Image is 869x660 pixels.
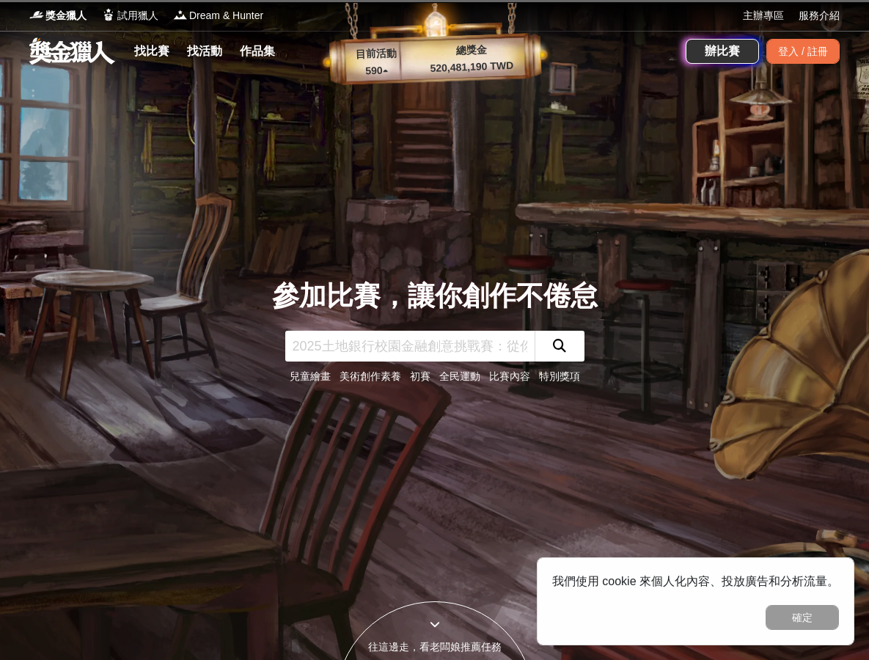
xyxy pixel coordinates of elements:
span: 試用獵人 [117,8,158,23]
a: 特別獎項 [539,370,580,382]
img: Logo [173,7,188,22]
p: 520,481,190 TWD [406,57,538,77]
p: 總獎金 [405,40,538,60]
a: 找活動 [181,41,228,62]
a: 主辦專區 [743,8,784,23]
a: 辦比賽 [686,39,759,64]
p: 590 ▴ [347,62,406,80]
div: 登入 / 註冊 [766,39,840,64]
a: 作品集 [234,41,281,62]
p: 目前活動 [346,45,406,63]
span: 獎金獵人 [45,8,87,23]
span: 我們使用 cookie 來個人化內容、投放廣告和分析流量。 [552,575,839,587]
a: Logo獎金獵人 [29,8,87,23]
a: 服務介紹 [799,8,840,23]
input: 2025土地銀行校園金融創意挑戰賽：從你出發 開啟智慧金融新頁 [285,331,535,362]
a: Logo試用獵人 [101,8,158,23]
a: 美術創作素養 [340,370,401,382]
a: LogoDream & Hunter [173,8,263,23]
a: 全民運動 [439,370,480,382]
a: 找比賽 [128,41,175,62]
div: 參加比賽，讓你創作不倦怠 [272,276,598,317]
a: 兒童繪畫 [290,370,331,382]
div: 往這邊走，看老闆娘推薦任務 [337,639,533,655]
img: Logo [101,7,116,22]
img: Logo [29,7,44,22]
a: 初賽 [410,370,430,382]
button: 確定 [766,605,839,630]
span: Dream & Hunter [189,8,263,23]
a: 比賽內容 [489,370,530,382]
